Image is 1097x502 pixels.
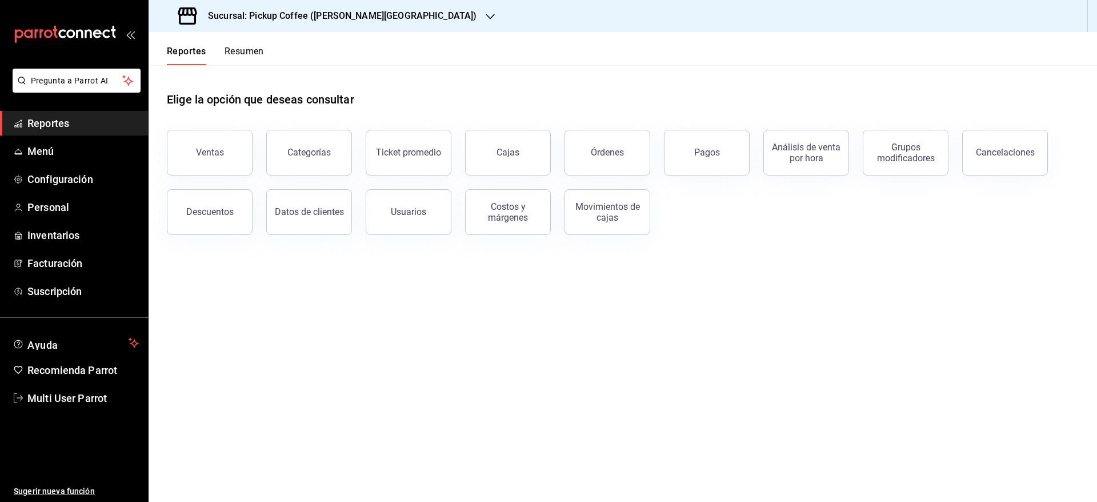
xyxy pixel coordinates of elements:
[564,130,650,176] button: Órdenes
[27,144,139,159] span: Menú
[863,130,948,176] button: Grupos modificadores
[771,142,842,164] div: Análisis de venta por hora
[27,172,139,187] span: Configuración
[27,200,139,215] span: Personal
[591,147,624,158] div: Órdenes
[376,147,441,158] div: Ticket promedio
[27,228,139,243] span: Inventarios
[225,46,264,65] button: Resumen
[473,201,543,223] div: Costos y márgenes
[391,206,426,217] div: Usuarios
[27,115,139,131] span: Reportes
[976,147,1035,158] div: Cancelaciones
[870,142,941,164] div: Grupos modificadores
[27,284,139,299] span: Suscripción
[763,130,849,176] button: Análisis de venta por hora
[14,485,139,497] span: Sugerir nueva función
[199,9,477,23] h3: Sucursal: Pickup Coffee ([PERSON_NAME][GEOGRAPHIC_DATA])
[167,46,206,65] button: Reportes
[266,189,352,235] button: Datos de clientes
[8,83,141,95] a: Pregunta a Parrot AI
[126,30,135,39] button: open_drawer_menu
[465,130,551,176] button: Cajas
[465,189,551,235] button: Costos y márgenes
[27,336,124,350] span: Ayuda
[564,189,650,235] button: Movimientos de cajas
[664,130,750,176] button: Pagos
[167,130,253,176] button: Ventas
[497,147,519,158] div: Cajas
[13,69,141,93] button: Pregunta a Parrot AI
[27,391,139,406] span: Multi User Parrot
[196,147,224,158] div: Ventas
[167,46,264,65] div: navigation tabs
[275,206,344,217] div: Datos de clientes
[167,91,354,108] h1: Elige la opción que deseas consultar
[266,130,352,176] button: Categorías
[27,256,139,271] span: Facturación
[27,362,139,378] span: Recomienda Parrot
[962,130,1048,176] button: Cancelaciones
[366,130,451,176] button: Ticket promedio
[186,206,234,217] div: Descuentos
[572,201,643,223] div: Movimientos de cajas
[366,189,451,235] button: Usuarios
[694,147,720,158] div: Pagos
[287,147,331,158] div: Categorías
[31,75,123,87] span: Pregunta a Parrot AI
[167,189,253,235] button: Descuentos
